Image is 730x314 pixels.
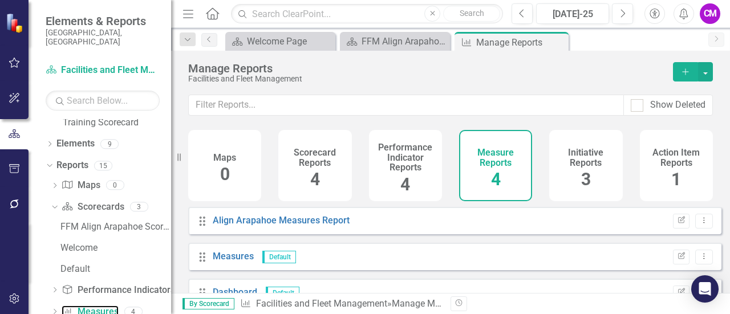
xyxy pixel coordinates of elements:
[6,13,26,33] img: ClearPoint Strategy
[443,6,500,22] button: Search
[188,62,662,75] div: Manage Reports
[60,264,171,274] div: Default
[100,139,119,149] div: 9
[56,137,95,150] a: Elements
[540,7,605,21] div: [DATE]-25
[491,169,501,189] span: 4
[220,164,230,184] span: 0
[46,64,160,77] a: Facilities and Fleet Management
[647,148,706,168] h4: Action Item Reports
[94,161,112,170] div: 15
[266,287,299,299] span: Default
[231,4,503,24] input: Search ClearPoint...
[310,169,320,189] span: 4
[188,75,662,83] div: Facilities and Fleet Management
[460,9,484,18] span: Search
[58,239,171,257] a: Welcome
[240,297,442,311] div: » Manage Measure Reports
[60,243,171,253] div: Welcome
[46,91,160,111] input: Search Below...
[46,14,160,28] span: Elements & Reports
[466,148,525,168] h4: Measure Reports
[476,35,566,50] div: Manage Reports
[376,142,435,173] h4: Performance Indicator Reports
[106,181,124,190] div: 0
[58,218,171,236] a: FFM Align Arapahoe Scorecard
[58,260,171,278] a: Default
[130,202,148,212] div: 3
[536,3,609,24] button: [DATE]-25
[46,28,160,47] small: [GEOGRAPHIC_DATA], [GEOGRAPHIC_DATA]
[213,215,350,226] a: Align Arapahoe Measures Report
[556,148,615,168] h4: Initiative Reports
[63,116,171,129] a: Training Scorecard
[56,159,88,172] a: Reports
[213,251,254,262] a: Measures
[247,34,332,48] div: Welcome Page
[62,201,124,214] a: Scorecards
[62,284,175,297] a: Performance Indicators
[228,34,332,48] a: Welcome Page
[62,179,100,192] a: Maps
[60,222,171,232] div: FFM Align Arapahoe Scorecard
[343,34,447,48] a: FFM Align Arapahoe Scorecard
[285,148,344,168] h4: Scorecard Reports
[671,169,681,189] span: 1
[581,169,591,189] span: 3
[400,174,410,194] span: 4
[188,95,624,116] input: Filter Reports...
[213,287,257,297] a: Dashboard
[213,153,236,163] h4: Maps
[182,298,234,309] span: By Scorecard
[362,34,447,48] div: FFM Align Arapahoe Scorecard
[262,251,296,263] span: Default
[256,298,387,309] a: Facilities and Fleet Management
[700,3,720,24] button: CM
[650,99,705,112] div: Show Deleted
[691,275,719,303] div: Open Intercom Messenger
